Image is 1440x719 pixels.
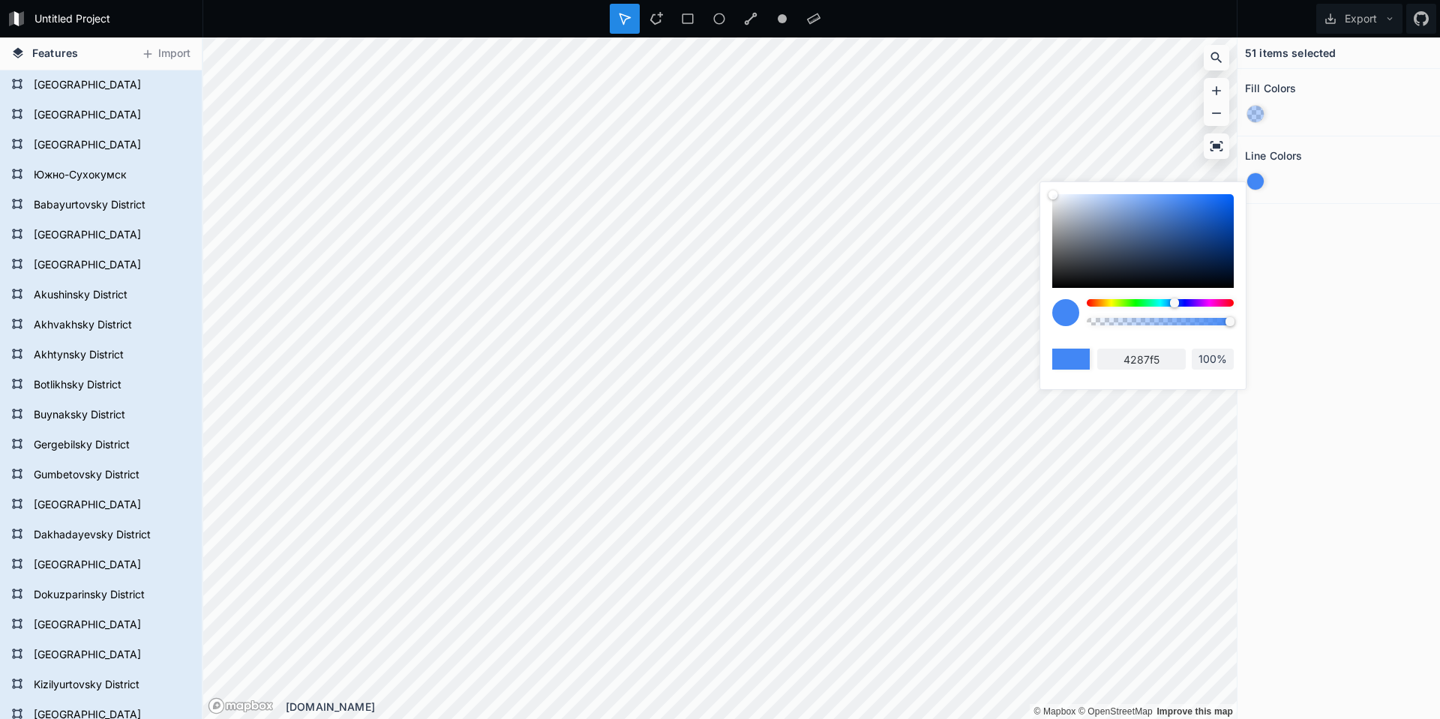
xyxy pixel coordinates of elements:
[286,699,1237,715] div: [DOMAIN_NAME]
[208,697,274,715] a: Mapbox logo
[1033,706,1075,717] a: Mapbox
[1316,4,1402,34] button: Export
[1245,144,1303,167] h2: Line Colors
[1156,706,1233,717] a: Map feedback
[1245,45,1336,61] h4: 51 items selected
[1245,76,1297,100] h2: Fill Colors
[133,42,198,66] button: Import
[1078,706,1153,717] a: OpenStreetMap
[32,45,78,61] span: Features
